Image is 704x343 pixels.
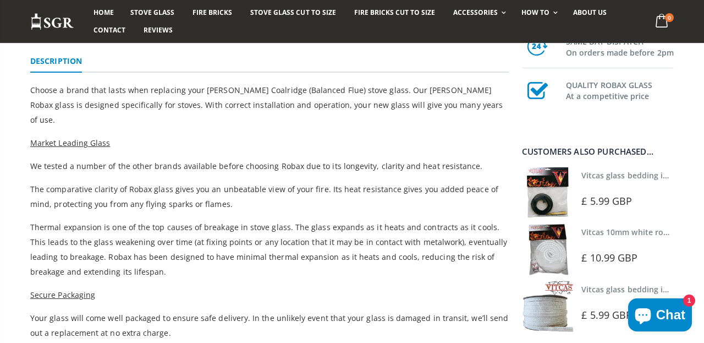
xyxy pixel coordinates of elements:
span: Thermal expansion is one of the top causes of breakage in stove glass. The glass expands as it he... [30,222,507,277]
span: Reviews [144,25,173,35]
a: Contact [85,21,134,39]
img: Stove Glass Replacement [30,13,74,31]
a: Home [85,4,122,21]
span: Secure Packaging [30,290,95,300]
a: Fire Bricks Cut To Size [346,4,443,21]
h3: SAME DAY DISPATCH On orders made before 2pm [566,34,674,58]
a: Description [30,51,82,73]
a: How To [513,4,563,21]
span: About us [573,8,607,17]
span: 0 [665,13,674,22]
img: Vitcas stove glass bedding in tape [522,281,573,332]
span: Fire Bricks Cut To Size [354,8,435,17]
a: Stove Glass Cut To Size [242,4,344,21]
span: Home [94,8,114,17]
span: Stove Glass Cut To Size [250,8,335,17]
span: Contact [94,25,125,35]
span: Choose a brand that lasts when replacing your [PERSON_NAME] Coalridge (Balanced Flue) stove glass... [30,85,503,125]
span: Your glass will come well packaged to ensure safe delivery. In the unlikely event that your glass... [30,313,508,338]
a: Reviews [135,21,181,39]
a: Fire Bricks [184,4,240,21]
span: The comparative clarity of Robax glass gives you an unbeatable view of your fire. Its heat resist... [30,184,498,209]
span: £ 10.99 GBP [581,251,637,264]
span: £ 5.99 GBP [581,308,632,322]
span: £ 5.99 GBP [581,194,632,208]
h3: QUALITY ROBAX GLASS At a competitive price [566,78,674,102]
a: Stove Glass [122,4,183,21]
inbox-online-store-chat: Shopify online store chat [625,298,695,334]
a: Accessories [445,4,512,21]
span: Stove Glass [130,8,174,17]
span: We tested a number of the other brands available before choosing Robax due to its longevity, clar... [30,161,482,171]
span: Market Leading Glass [30,138,110,148]
span: How To [521,8,549,17]
a: About us [565,4,615,21]
img: Vitcas stove glass bedding in tape [522,167,573,218]
span: Fire Bricks [193,8,232,17]
a: 0 [651,11,674,32]
span: Accessories [453,8,498,17]
img: Vitcas white rope, glue and gloves kit 10mm [522,224,573,275]
div: Customers also purchased... [522,148,674,156]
